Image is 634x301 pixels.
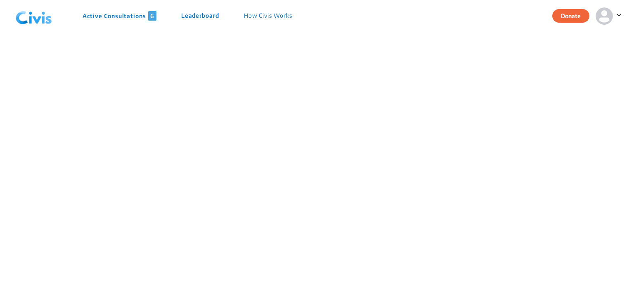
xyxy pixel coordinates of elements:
span: 6 [148,11,156,21]
p: How Civis Works [244,11,292,21]
img: navlogo.png [12,4,55,28]
p: Active Consultations [83,11,156,21]
a: Donate [552,11,596,19]
button: Donate [552,9,589,23]
img: person-default.svg [596,7,613,25]
p: Leaderboard [181,11,219,21]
